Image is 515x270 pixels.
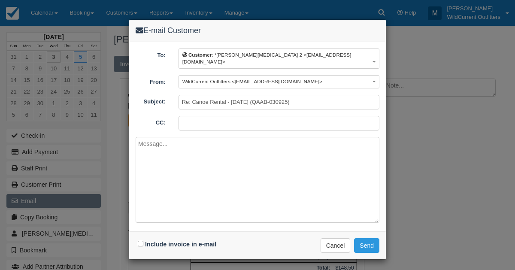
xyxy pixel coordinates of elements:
[182,79,322,84] span: WildCurrent Outfitters <[EMAIL_ADDRESS][DOMAIN_NAME]>
[179,75,379,88] button: WildCurrent Outfitters <[EMAIL_ADDRESS][DOMAIN_NAME]>
[354,238,379,253] button: Send
[179,49,379,69] button: Customer: *[PERSON_NAME][MEDICAL_DATA] 2 <[EMAIL_ADDRESS][DOMAIN_NAME]>
[129,49,172,60] label: To:
[129,95,172,106] label: Subject:
[129,116,172,127] label: CC:
[145,241,216,248] label: Include invoice in e-mail
[188,52,212,58] b: Customer
[129,75,172,86] label: From:
[136,26,379,35] h4: E-mail Customer
[321,238,351,253] button: Cancel
[182,52,351,65] span: : *[PERSON_NAME][MEDICAL_DATA] 2 <[EMAIL_ADDRESS][DOMAIN_NAME]>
